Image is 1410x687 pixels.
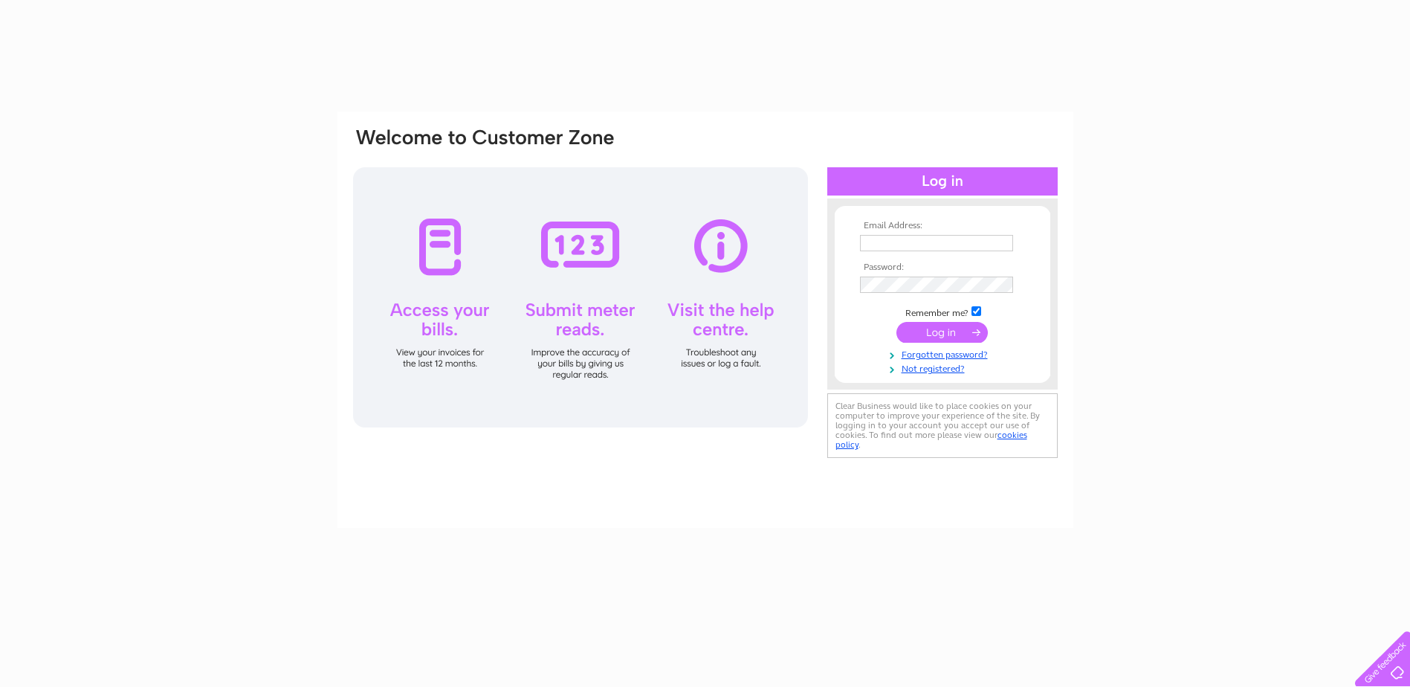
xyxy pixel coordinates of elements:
[856,262,1029,273] th: Password:
[860,361,1029,375] a: Not registered?
[835,430,1027,450] a: cookies policy
[856,304,1029,319] td: Remember me?
[856,221,1029,231] th: Email Address:
[896,322,988,343] input: Submit
[860,346,1029,361] a: Forgotten password?
[827,393,1058,458] div: Clear Business would like to place cookies on your computer to improve your experience of the sit...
